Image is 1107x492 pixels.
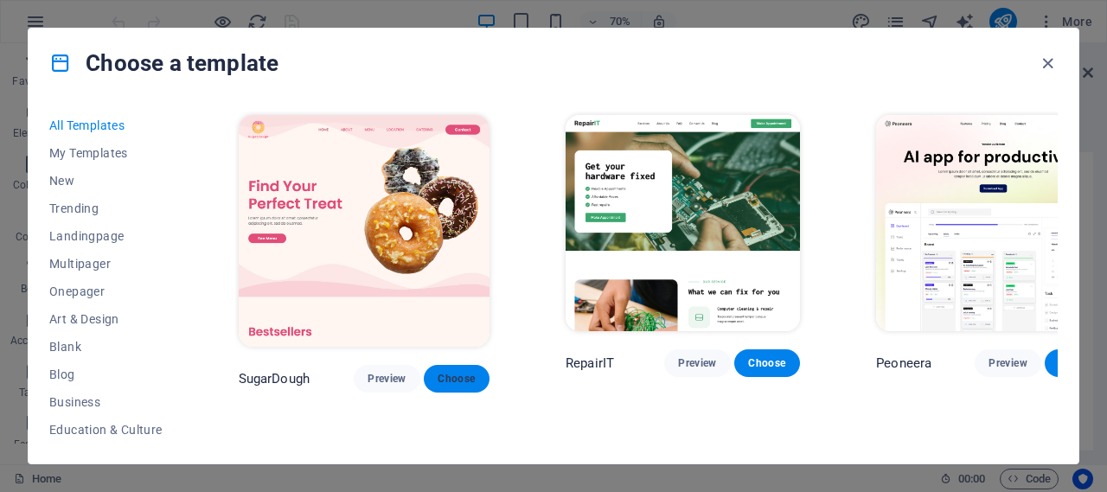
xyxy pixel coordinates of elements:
button: Landingpage [49,222,163,250]
button: Business [49,388,163,416]
span: Blank [49,340,163,354]
h4: Choose a template [49,49,278,77]
button: Preview [354,365,419,393]
p: SugarDough [239,370,310,387]
span: Preview [368,372,406,386]
span: New [49,174,163,188]
span: Preview [989,356,1027,370]
button: Trending [49,195,163,222]
button: Art & Design [49,305,163,333]
p: Peoneera [876,355,931,372]
button: Multipager [49,250,163,278]
button: New [49,167,163,195]
button: Choose [734,349,800,377]
button: All Templates [49,112,163,139]
span: All Templates [49,118,163,132]
span: Education & Culture [49,423,163,437]
span: Art & Design [49,312,163,326]
span: Multipager [49,257,163,271]
span: My Templates [49,146,163,160]
img: RepairIT [566,115,800,331]
button: Blank [49,333,163,361]
span: Landingpage [49,229,163,243]
button: Blog [49,361,163,388]
button: Onepager [49,278,163,305]
button: My Templates [49,139,163,167]
button: Preview [664,349,730,377]
span: Choose [438,372,476,386]
span: Blog [49,367,163,381]
span: Choose [748,356,786,370]
span: Onepager [49,284,163,298]
button: Preview [975,349,1040,377]
span: Trending [49,201,163,215]
p: RepairIT [566,355,614,372]
button: Education & Culture [49,416,163,444]
span: Business [49,395,163,409]
span: Preview [678,356,716,370]
button: Choose [424,365,490,393]
img: SugarDough [239,115,490,347]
